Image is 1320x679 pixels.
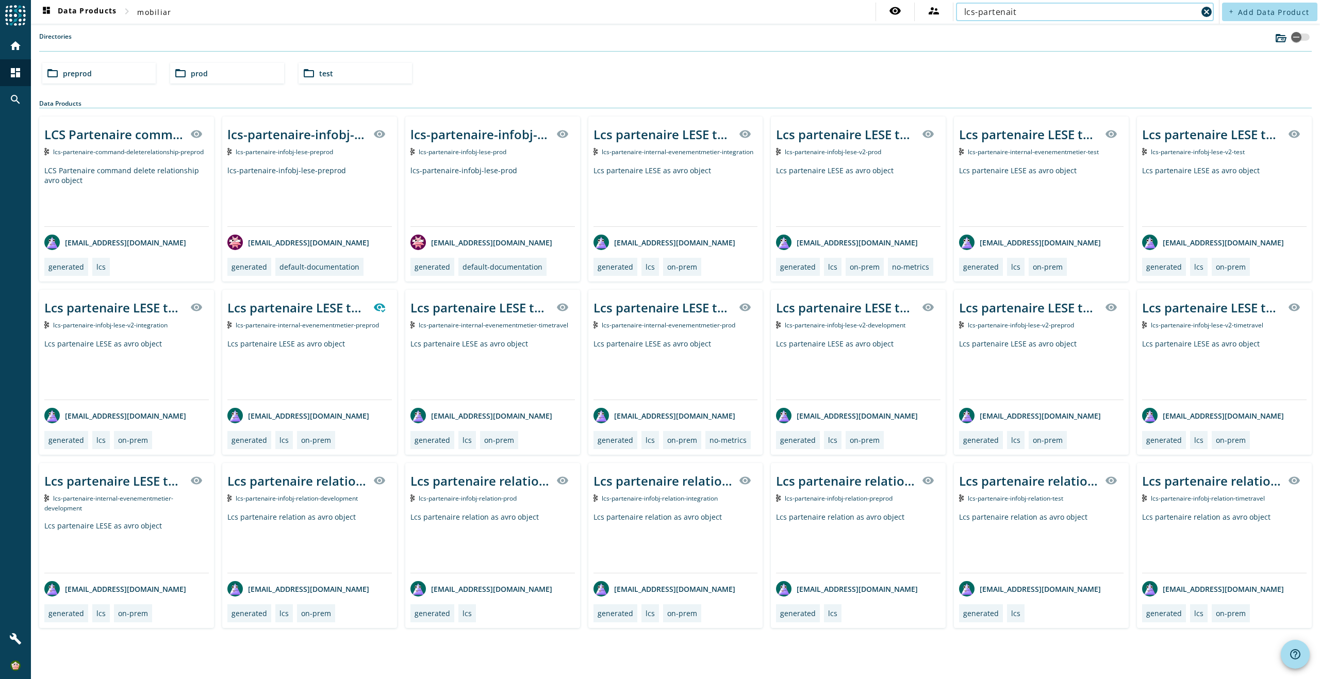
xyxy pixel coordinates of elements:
[776,339,940,400] div: Lcs partenaire LESE as avro object
[410,581,426,597] img: avatar
[232,262,267,272] div: generated
[190,301,203,313] mat-icon: visibility
[227,408,243,423] img: avatar
[419,147,506,156] span: Kafka Topic: lcs-partenaire-infobj-lese-prod
[959,581,975,597] img: avatar
[598,608,633,618] div: generated
[96,435,106,445] div: lcs
[1142,339,1307,400] div: Lcs partenaire LESE as avro object
[593,581,735,597] div: [EMAIL_ADDRESS][DOMAIN_NAME]
[959,148,964,155] img: Kafka Topic: lcs-partenaire-internal-evenementmetier-test
[1216,262,1246,272] div: on-prem
[776,408,918,423] div: [EMAIL_ADDRESS][DOMAIN_NAME]
[1142,165,1307,226] div: Lcs partenaire LESE as avro object
[928,5,940,17] mat-icon: supervisor_account
[44,494,49,502] img: Kafka Topic: lcs-partenaire-internal-evenementmetier-development
[463,608,472,618] div: lcs
[53,321,168,329] span: Kafka Topic: lcs-partenaire-infobj-lese-v2-integration
[40,6,53,18] mat-icon: dashboard
[593,512,758,573] div: Lcs partenaire relation as avro object
[1142,512,1307,573] div: Lcs partenaire relation as avro object
[1011,608,1020,618] div: lcs
[922,128,934,140] mat-icon: visibility
[44,581,186,597] div: [EMAIL_ADDRESS][DOMAIN_NAME]
[646,608,655,618] div: lcs
[959,472,1099,489] div: Lcs partenaire relation topic
[48,435,84,445] div: generated
[776,581,918,597] div: [EMAIL_ADDRESS][DOMAIN_NAME]
[785,147,881,156] span: Kafka Topic: lcs-partenaire-infobj-lese-v2-prod
[48,608,84,618] div: generated
[410,512,575,573] div: Lcs partenaire relation as avro object
[227,581,243,597] img: avatar
[959,299,1099,316] div: Lcs partenaire LESE topic - version 2
[44,339,209,400] div: Lcs partenaire LESE as avro object
[1142,408,1158,423] img: avatar
[1033,435,1063,445] div: on-prem
[232,608,267,618] div: generated
[922,474,934,487] mat-icon: visibility
[739,301,751,313] mat-icon: visibility
[9,67,22,79] mat-icon: dashboard
[9,40,22,52] mat-icon: home
[410,126,550,143] div: lcs-partenaire-infobj-lese-prod
[776,126,916,143] div: Lcs partenaire LESE topic - version 2
[190,474,203,487] mat-icon: visibility
[44,494,173,512] span: Kafka Topic: lcs-partenaire-internal-evenementmetier-development
[227,339,392,400] div: Lcs partenaire LESE as avro object
[36,3,121,21] button: Data Products
[463,435,472,445] div: lcs
[776,408,791,423] img: avatar
[646,435,655,445] div: lcs
[63,69,92,78] span: preprod
[410,408,426,423] img: avatar
[602,147,753,156] span: Kafka Topic: lcs-partenaire-internal-evenementmetier-integration
[964,6,1197,18] input: Search (% or * for wildcards)
[191,69,208,78] span: prod
[44,165,209,226] div: LCS Partenaire command delete relationship avro object
[415,262,450,272] div: generated
[484,435,514,445] div: on-prem
[1142,235,1284,250] div: [EMAIL_ADDRESS][DOMAIN_NAME]
[1151,147,1245,156] span: Kafka Topic: lcs-partenaire-infobj-lese-v2-test
[556,128,569,140] mat-icon: visibility
[1288,474,1300,487] mat-icon: visibility
[892,262,929,272] div: no-metrics
[828,262,837,272] div: lcs
[410,494,415,502] img: Kafka Topic: lcs-partenaire-infobj-relation-prod
[593,408,735,423] div: [EMAIL_ADDRESS][DOMAIN_NAME]
[96,262,106,272] div: lcs
[780,608,816,618] div: generated
[709,435,747,445] div: no-metrics
[1288,301,1300,313] mat-icon: visibility
[1146,435,1182,445] div: generated
[593,339,758,400] div: Lcs partenaire LESE as avro object
[301,435,331,445] div: on-prem
[556,301,569,313] mat-icon: visibility
[410,235,552,250] div: [EMAIL_ADDRESS][DOMAIN_NAME]
[968,494,1063,503] span: Kafka Topic: lcs-partenaire-infobj-relation-test
[776,472,916,489] div: Lcs partenaire relation topic
[227,408,369,423] div: [EMAIL_ADDRESS][DOMAIN_NAME]
[44,235,60,250] img: avatar
[118,608,148,618] div: on-prem
[780,262,816,272] div: generated
[776,512,940,573] div: Lcs partenaire relation as avro object
[279,608,289,618] div: lcs
[236,494,358,503] span: Kafka Topic: lcs-partenaire-infobj-relation-development
[1142,408,1284,423] div: [EMAIL_ADDRESS][DOMAIN_NAME]
[593,408,609,423] img: avatar
[1216,608,1246,618] div: on-prem
[959,408,1101,423] div: [EMAIL_ADDRESS][DOMAIN_NAME]
[53,147,204,156] span: Kafka Topic: lcs-partenaire-command-deleterelationship-preprod
[227,235,243,250] img: avatar
[959,408,975,423] img: avatar
[1142,299,1282,316] div: Lcs partenaire LESE topic - version 2
[410,148,415,155] img: Kafka Topic: lcs-partenaire-infobj-lese-prod
[227,581,369,597] div: [EMAIL_ADDRESS][DOMAIN_NAME]
[133,3,175,21] button: mobiliar
[415,608,450,618] div: generated
[776,494,781,502] img: Kafka Topic: lcs-partenaire-infobj-relation-preprod
[785,321,905,329] span: Kafka Topic: lcs-partenaire-infobj-lese-v2-development
[1216,435,1246,445] div: on-prem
